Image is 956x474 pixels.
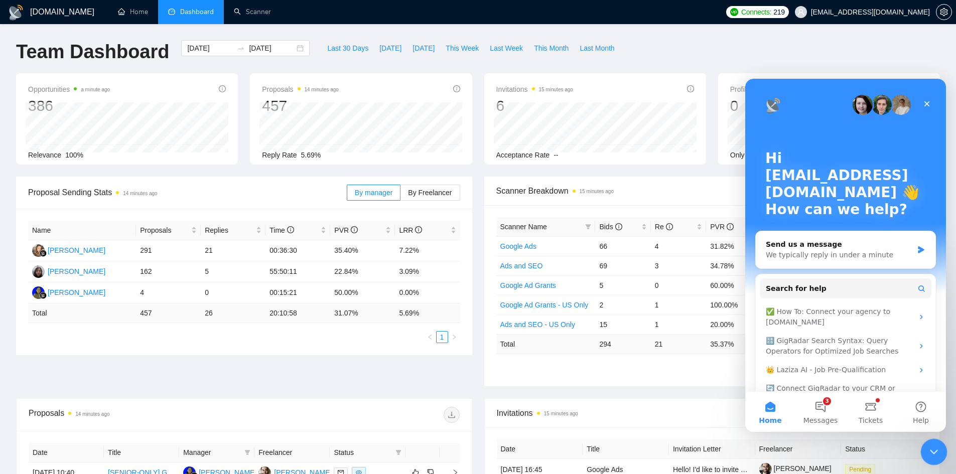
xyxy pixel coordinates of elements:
[32,246,105,254] a: NK[PERSON_NAME]
[453,85,460,92] span: info-circle
[706,295,761,314] td: 100.00%
[595,334,650,354] td: 294
[32,267,105,275] a: SM[PERSON_NAME]
[497,439,583,459] th: Date
[534,43,569,54] span: This Month
[651,256,706,275] td: 3
[500,223,547,231] span: Scanner Name
[393,445,403,460] span: filter
[379,43,401,54] span: [DATE]
[301,151,321,159] span: 5.69%
[528,40,574,56] button: This Month
[710,223,734,231] span: PVR
[40,292,47,299] img: gigradar-bm.png
[496,334,596,354] td: Total
[797,9,804,16] span: user
[936,4,952,20] button: setting
[687,85,694,92] span: info-circle
[28,151,61,159] span: Relevance
[745,79,946,432] iframe: Intercom live chat
[81,87,110,92] time: a minute ago
[496,185,928,197] span: Scanner Breakdown
[669,439,755,459] th: Invitation Letter
[334,447,391,458] span: Status
[583,219,593,234] span: filter
[48,266,105,277] div: [PERSON_NAME]
[237,44,245,52] span: swap-right
[730,96,816,115] div: 0
[32,265,45,278] img: SM
[706,256,761,275] td: 34.78%
[104,443,179,462] th: Title
[936,8,951,16] span: setting
[244,449,250,455] span: filter
[136,240,201,261] td: 291
[180,8,214,16] span: Dashboard
[448,331,460,343] li: Next Page
[424,331,436,343] li: Previous Page
[496,96,573,115] div: 6
[490,43,523,54] span: Last Week
[500,242,536,250] a: Google Ads
[28,186,347,199] span: Proposal Sending Stats
[651,334,706,354] td: 21
[136,261,201,282] td: 162
[651,275,706,295] td: 0
[583,439,669,459] th: Title
[666,223,673,230] span: info-circle
[269,226,294,234] span: Time
[755,439,842,459] th: Freelancer
[201,221,265,240] th: Replies
[773,7,784,18] span: 219
[168,8,175,15] span: dashboard
[201,303,265,323] td: 26
[262,96,339,115] div: 457
[242,445,252,460] span: filter
[759,464,832,472] a: [PERSON_NAME]
[237,44,245,52] span: to
[595,314,650,334] td: 15
[265,261,330,282] td: 55:50:11
[436,331,448,343] li: 1
[413,43,435,54] span: [DATE]
[123,191,157,196] time: 14 minutes ago
[28,221,136,240] th: Name
[322,40,374,56] button: Last 30 Days
[446,43,479,54] span: This Week
[595,256,650,275] td: 69
[29,443,104,462] th: Date
[201,240,265,261] td: 21
[249,43,295,54] input: End date
[287,226,294,233] span: info-circle
[187,43,233,54] input: Start date
[201,261,265,282] td: 5
[437,332,448,343] a: 1
[706,236,761,256] td: 31.82%
[595,295,650,314] td: 2
[262,151,297,159] span: Reply Rate
[845,465,879,473] a: Pending
[500,281,556,289] a: Google Ad Grants
[497,407,928,419] span: Invitations
[330,261,395,282] td: 22.84%
[32,244,45,257] img: NK
[451,334,457,340] span: right
[496,83,573,95] span: Invitations
[265,282,330,303] td: 00:15:21
[585,224,591,230] span: filter
[330,282,395,303] td: 50.00%
[595,236,650,256] td: 66
[48,245,105,256] div: [PERSON_NAME]
[118,8,148,16] a: homeHome
[219,85,226,92] span: info-circle
[706,275,761,295] td: 60.00%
